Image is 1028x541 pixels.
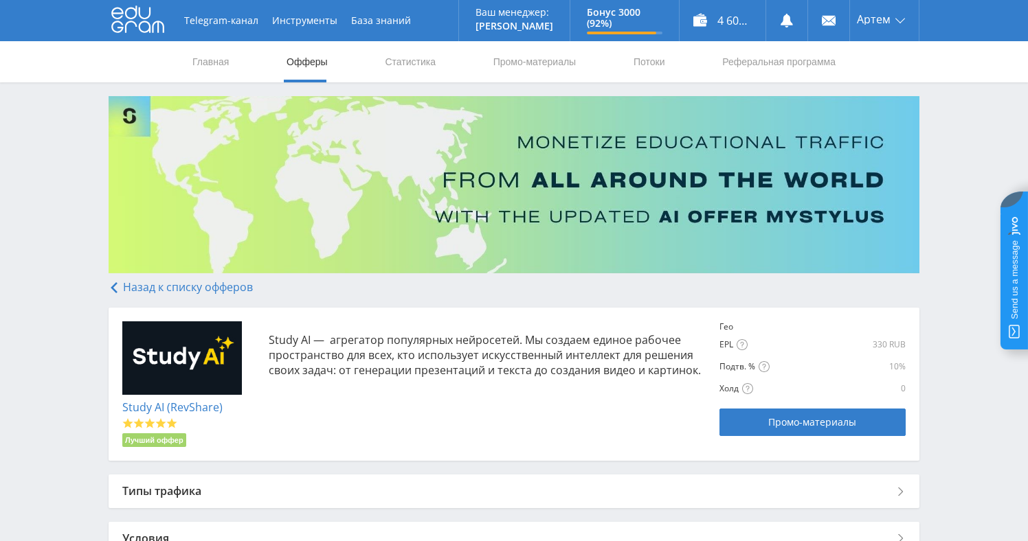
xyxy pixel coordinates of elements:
span: Промо-материалы [768,417,856,428]
div: Подтв. % [719,361,842,373]
div: Гео [719,321,763,332]
img: 26da8b37dabeab13929e644082f29e99.jpg [122,321,242,395]
a: Назад к списку офферов [109,279,253,295]
a: Реферальная программа [721,41,837,82]
span: Артем [857,14,891,25]
div: EPL [719,339,763,351]
div: 10% [846,361,906,372]
li: Лучший оффер [122,433,186,447]
p: [PERSON_NAME] [476,21,553,32]
div: 330 RUB [767,339,906,350]
div: 0 [846,383,906,394]
div: Холд [719,383,842,395]
img: Banner [109,96,919,273]
a: Промо-материалы [719,408,905,436]
a: Study AI (RevShare) [122,400,223,415]
a: Статистика [383,41,437,82]
p: Study AI — агрегатор популярных нейросетей. Мы создаем единое рабочее пространство для всех, кто ... [269,332,706,378]
div: Типы трафика [109,474,919,507]
a: Офферы [285,41,329,82]
a: Промо-материалы [492,41,577,82]
a: Потоки [632,41,667,82]
p: Бонус 3000 (92%) [587,7,662,29]
p: Ваш менеджер: [476,7,553,18]
a: Главная [191,41,230,82]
